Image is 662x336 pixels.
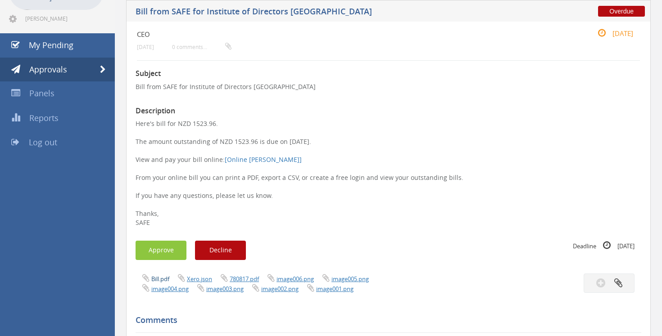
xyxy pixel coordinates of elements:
span: Panels [29,88,54,99]
span: Overdue [598,6,645,17]
a: 780817.pdf [230,275,259,283]
a: image001.png [316,285,354,293]
a: image004.png [151,285,189,293]
h4: CEO [137,31,556,38]
p: Here's bill for NZD 1523.96. The amount outstanding of NZD 1523.96 is due on [DATE]. View and pay... [136,119,641,227]
a: Bill.pdf [151,275,169,283]
button: Approve [136,241,186,260]
button: Decline [195,241,246,260]
h5: Bill from SAFE for Institute of Directors [GEOGRAPHIC_DATA] [136,7,491,18]
a: image003.png [206,285,244,293]
span: Log out [29,137,57,148]
a: [Online [PERSON_NAME]] [225,155,302,164]
a: image006.png [277,275,314,283]
span: My Pending [29,40,73,50]
a: image002.png [261,285,299,293]
small: [DATE] [137,44,154,50]
p: Bill from SAFE for Institute of Directors [GEOGRAPHIC_DATA] [136,82,641,91]
small: Deadline [DATE] [573,241,635,251]
h3: Description [136,107,641,115]
h5: Comments [136,316,635,325]
h3: Subject [136,70,641,78]
a: image005.png [331,275,369,283]
span: Reports [29,112,59,123]
small: 0 comments... [172,44,231,50]
span: [PERSON_NAME][EMAIL_ADDRESS][DOMAIN_NAME] [25,15,102,22]
a: Xero.json [187,275,212,283]
small: [DATE] [588,28,633,38]
span: Approvals [29,64,67,75]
